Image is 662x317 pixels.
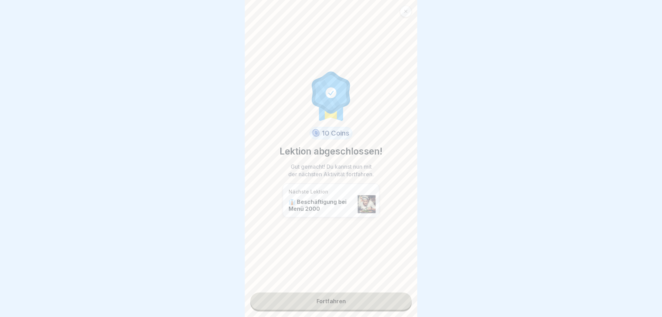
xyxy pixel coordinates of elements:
[289,198,353,212] p: 👔 Beschäftigung bei Menü 2000
[310,127,352,139] div: 10 Coins
[250,293,412,310] a: Fortfahren
[308,70,354,121] img: completion.svg
[280,145,382,158] p: Lektion abgeschlossen!
[289,189,353,195] p: Nächste Lektion
[286,163,376,178] p: Gut gemacht! Du kannst nun mit der nächsten Aktivität fortfahren.
[311,128,321,138] img: coin.svg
